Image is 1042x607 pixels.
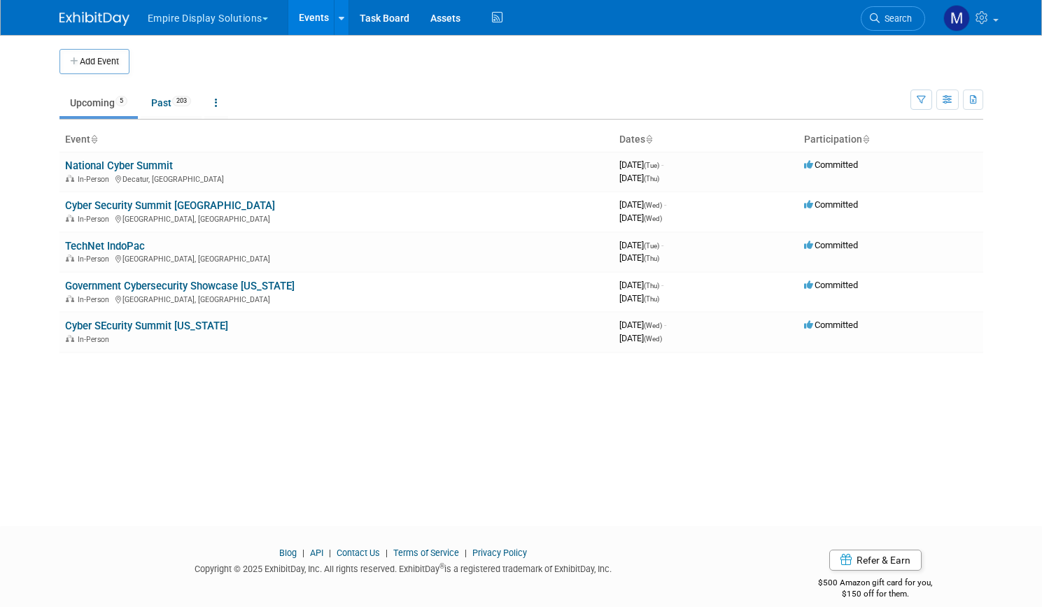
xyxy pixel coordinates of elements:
[393,548,459,558] a: Terms of Service
[661,159,663,170] span: -
[804,159,858,170] span: Committed
[279,548,297,558] a: Blog
[65,159,173,172] a: National Cyber Summit
[141,90,202,116] a: Past203
[90,134,97,145] a: Sort by Event Name
[880,13,912,24] span: Search
[804,240,858,250] span: Committed
[768,568,983,600] div: $500 Amazon gift card for you,
[172,96,191,106] span: 203
[644,255,659,262] span: (Thu)
[829,550,922,571] a: Refer & Earn
[804,280,858,290] span: Committed
[66,295,74,302] img: In-Person Event
[768,588,983,600] div: $150 off for them.
[661,280,663,290] span: -
[619,280,663,290] span: [DATE]
[59,49,129,74] button: Add Event
[644,175,659,183] span: (Thu)
[804,199,858,210] span: Committed
[65,173,608,184] div: Decatur, [GEOGRAPHIC_DATA]
[337,548,380,558] a: Contact Us
[78,255,113,264] span: In-Person
[943,5,970,31] img: Matt h
[65,293,608,304] div: [GEOGRAPHIC_DATA], [GEOGRAPHIC_DATA]
[619,293,659,303] span: [DATE]
[664,199,666,210] span: -
[644,162,659,169] span: (Tue)
[644,242,659,250] span: (Tue)
[65,280,295,292] a: Government Cybersecurity Showcase [US_STATE]
[644,335,662,343] span: (Wed)
[382,548,391,558] span: |
[619,159,663,170] span: [DATE]
[78,175,113,184] span: In-Person
[614,128,798,152] th: Dates
[65,320,228,332] a: Cyber SEcurity Summit [US_STATE]
[619,333,662,343] span: [DATE]
[66,335,74,342] img: In-Person Event
[619,252,659,263] span: [DATE]
[65,199,275,212] a: Cyber Security Summit [GEOGRAPHIC_DATA]
[65,252,608,264] div: [GEOGRAPHIC_DATA], [GEOGRAPHIC_DATA]
[78,295,113,304] span: In-Person
[439,562,444,570] sup: ®
[78,215,113,224] span: In-Person
[644,282,659,290] span: (Thu)
[644,295,659,303] span: (Thu)
[325,548,335,558] span: |
[619,213,662,223] span: [DATE]
[644,215,662,222] span: (Wed)
[861,6,925,31] a: Search
[299,548,308,558] span: |
[461,548,470,558] span: |
[65,213,608,224] div: [GEOGRAPHIC_DATA], [GEOGRAPHIC_DATA]
[59,90,138,116] a: Upcoming5
[66,175,74,182] img: In-Person Event
[310,548,323,558] a: API
[66,255,74,262] img: In-Person Event
[619,240,663,250] span: [DATE]
[66,215,74,222] img: In-Person Event
[619,320,666,330] span: [DATE]
[619,173,659,183] span: [DATE]
[472,548,527,558] a: Privacy Policy
[78,335,113,344] span: In-Person
[59,12,129,26] img: ExhibitDay
[115,96,127,106] span: 5
[644,201,662,209] span: (Wed)
[862,134,869,145] a: Sort by Participation Type
[644,322,662,329] span: (Wed)
[645,134,652,145] a: Sort by Start Date
[65,240,145,252] a: TechNet IndoPac
[619,199,666,210] span: [DATE]
[804,320,858,330] span: Committed
[59,128,614,152] th: Event
[664,320,666,330] span: -
[798,128,983,152] th: Participation
[661,240,663,250] span: -
[59,559,747,576] div: Copyright © 2025 ExhibitDay, Inc. All rights reserved. ExhibitDay is a registered trademark of Ex...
